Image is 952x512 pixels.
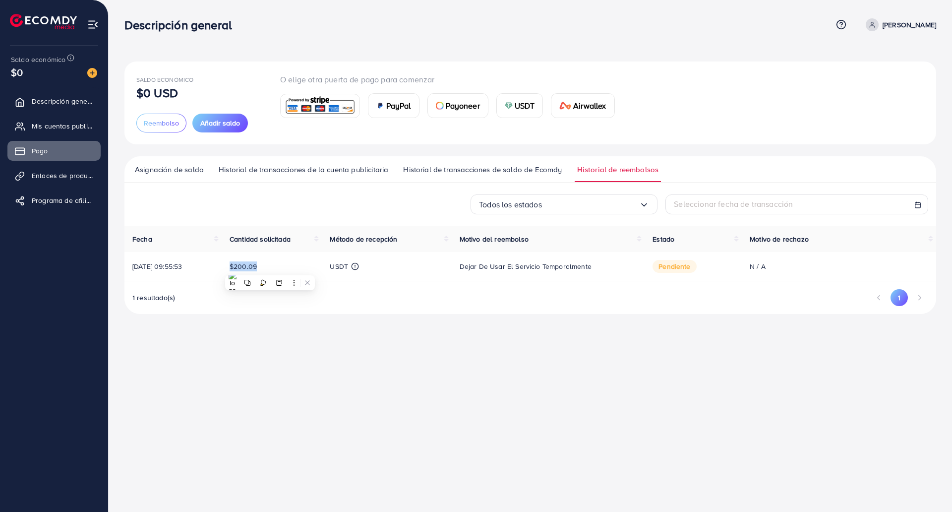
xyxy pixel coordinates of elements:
[124,16,232,33] font: Descripción general
[573,100,606,111] font: Airwallex
[505,102,513,110] img: tarjeta
[330,261,348,271] font: USDT
[11,55,65,64] font: Saldo económico
[230,234,291,244] font: Cantidad solicitada
[32,96,96,106] font: Descripción general
[436,102,444,110] img: tarjeta
[515,100,535,111] font: USDT
[551,93,614,118] a: tarjetaAirwallex
[230,261,257,271] font: $200.09
[132,261,182,271] font: [DATE] 09:55:53
[542,197,640,212] input: Buscar opción
[87,68,97,78] img: imagen
[577,164,659,175] font: Historial de reembolsos
[446,100,480,111] font: Payoneer
[674,198,793,209] font: Seleccionar fecha de transacción
[132,293,175,303] font: 1 resultado(s)
[460,234,529,244] font: Motivo del reembolso
[862,18,936,31] a: [PERSON_NAME]
[471,194,657,214] div: Buscar opción
[135,164,204,175] font: Asignación de saldo
[7,141,101,161] a: Pago
[460,261,592,271] font: Dejar de usar el servicio temporalmente
[403,164,562,175] font: Historial de transacciones de saldo de Ecomdy
[368,93,419,118] a: tarjetaPayPal
[136,84,178,101] font: $0 USD
[136,75,193,84] font: Saldo económico
[219,164,388,175] font: Historial de transacciones de la cuenta publicitaria
[136,114,186,132] button: Reembolso
[910,467,945,505] iframe: Charlar
[7,116,101,136] a: Mis cuentas publicitarias
[427,93,488,118] a: tarjetaPayoneer
[750,261,766,271] font: N / A
[7,166,101,186] a: Enlaces de productos
[280,74,435,85] font: O elige otra puerta de pago para comenzar
[658,261,690,271] font: pendiente
[891,289,908,306] button: Ir a la página 1
[653,234,674,244] font: Estado
[132,234,152,244] font: Fecha
[376,102,384,110] img: tarjeta
[870,289,928,306] ul: Paginación
[883,20,936,30] font: [PERSON_NAME]
[386,100,411,111] font: PayPal
[32,171,101,181] font: Enlaces de productos
[559,102,571,110] img: tarjeta
[192,114,248,132] button: Añadir saldo
[11,65,23,79] font: $0
[479,199,542,210] font: Todos los estados
[496,93,543,118] a: tarjetaUSDT
[280,94,360,118] a: tarjeta
[898,293,900,303] font: 1
[32,121,111,131] font: Mis cuentas publicitarias
[32,146,48,156] font: Pago
[750,234,809,244] font: Motivo de rechazo
[144,118,179,128] font: Reembolso
[200,118,240,128] font: Añadir saldo
[284,95,357,117] img: tarjeta
[10,14,77,29] img: logo
[7,91,101,111] a: Descripción general
[7,191,101,210] a: Programa de afiliados
[87,19,99,30] img: menú
[330,234,397,244] font: Método de recepción
[32,195,102,205] font: Programa de afiliados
